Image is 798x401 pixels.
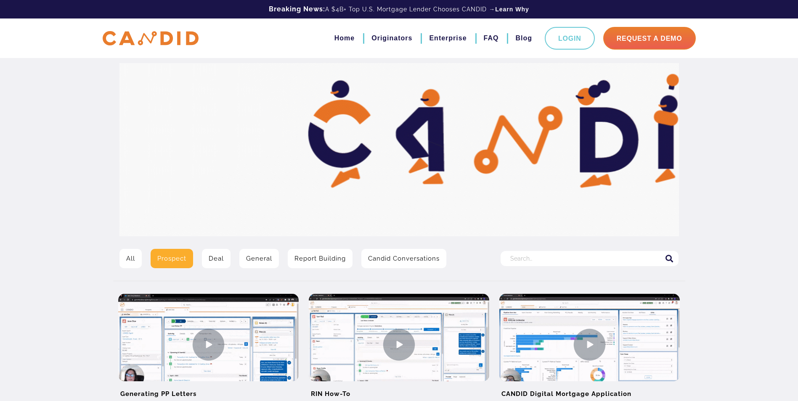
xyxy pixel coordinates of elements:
a: Prospect [151,249,193,268]
a: Enterprise [429,31,467,45]
img: Generating PP Letters Video [118,294,299,395]
img: CANDID Digital Mortgage Application Video [499,294,680,395]
a: Deal [202,249,231,268]
a: FAQ [484,31,499,45]
b: Breaking News: [269,5,325,13]
img: CANDID APP [103,31,199,46]
h2: RIN How-To [309,381,489,400]
img: RIN How-To Video [309,294,489,395]
a: Learn Why [495,5,529,13]
a: Home [334,31,355,45]
a: General [239,249,279,268]
a: Login [545,27,595,50]
h2: Generating PP Letters [118,381,299,400]
a: Originators [371,31,412,45]
a: All [119,249,142,268]
h2: CANDID Digital Mortgage Application [499,381,680,400]
img: Video Library Hero [119,63,679,236]
a: Blog [515,31,532,45]
a: Request A Demo [603,27,696,50]
a: Report Building [288,249,353,268]
a: Candid Conversations [361,249,446,268]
